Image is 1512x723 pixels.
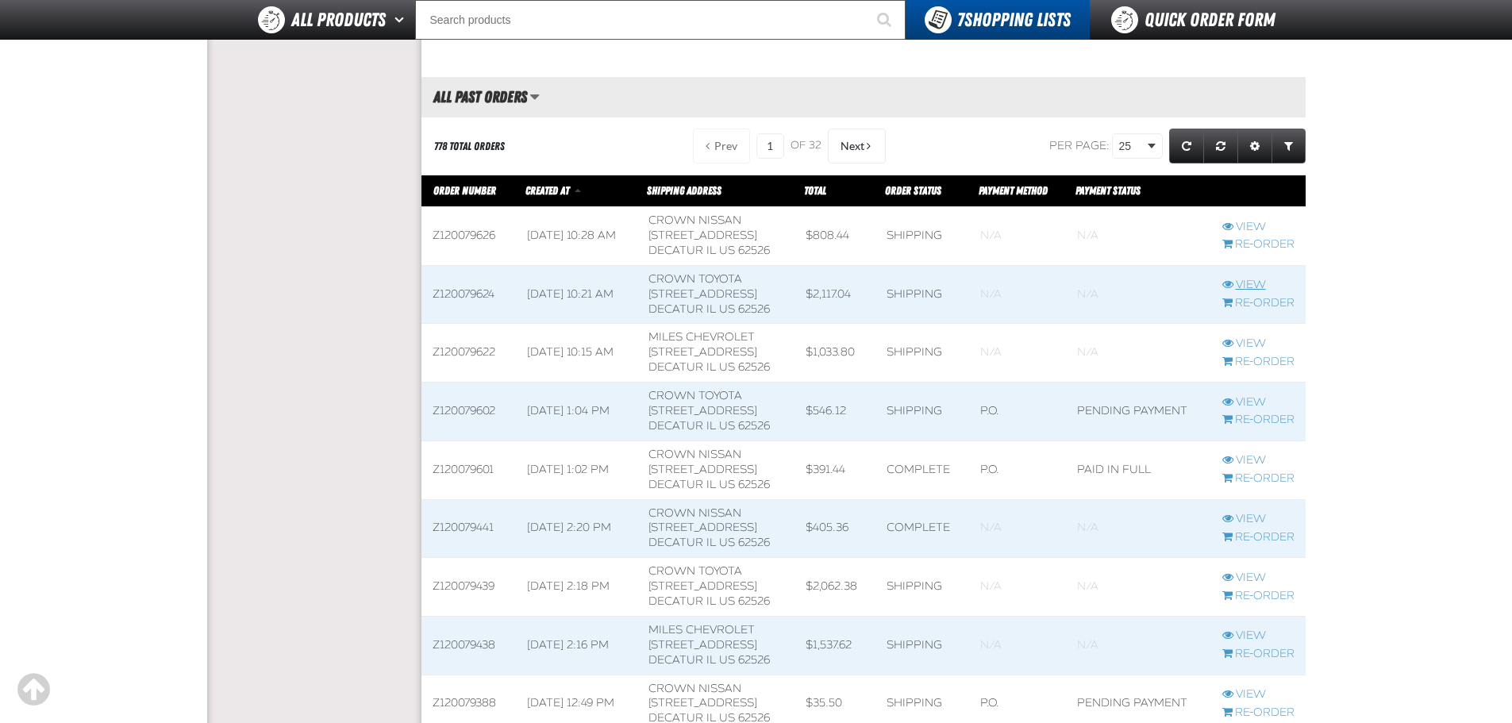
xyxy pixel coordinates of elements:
[516,616,637,675] td: [DATE] 2:16 PM
[794,440,875,499] td: $391.44
[648,244,703,257] span: DECATUR
[648,638,757,652] span: [STREET_ADDRESS]
[1211,175,1306,207] th: Row actions
[719,594,735,608] span: US
[738,360,770,374] bdo: 62526
[433,184,496,197] span: Order Number
[706,478,716,491] span: IL
[1066,558,1211,617] td: Blank
[969,324,1066,383] td: Blank
[1066,383,1211,441] td: Pending payment
[706,653,716,667] span: IL
[648,213,741,227] span: Crown Nissan
[648,594,703,608] span: DECATUR
[738,536,770,549] bdo: 62526
[1272,129,1306,163] a: Expand or Collapse Grid Filters
[1222,706,1295,721] a: Re-Order Z120079388 order
[706,536,716,549] span: IL
[421,383,516,441] td: Z120079602
[706,302,716,316] span: IL
[516,383,637,441] td: [DATE] 1:04 PM
[1222,471,1295,486] a: Re-Order Z120079601 order
[1222,337,1295,352] a: View Z120079622 order
[1203,129,1238,163] a: Reset grid action
[1222,355,1295,370] a: Re-Order Z120079622 order
[648,389,742,402] span: Crown Toyota
[1222,237,1295,252] a: Re-Order Z120079626 order
[875,324,969,383] td: Shipping
[529,83,540,110] button: Manage grid views. Current view is All Past Orders
[875,440,969,499] td: Complete
[969,207,1066,266] td: Blank
[969,616,1066,675] td: Blank
[648,229,757,242] span: [STREET_ADDRESS]
[421,499,516,558] td: Z120079441
[841,140,864,152] span: Next Page
[648,330,755,344] span: Miles Chevrolet
[648,287,757,301] span: [STREET_ADDRESS]
[969,383,1066,441] td: P.O.
[875,383,969,441] td: Shipping
[516,499,637,558] td: [DATE] 2:20 PM
[648,463,757,476] span: [STREET_ADDRESS]
[719,536,735,549] span: US
[648,478,703,491] span: DECATUR
[1049,139,1110,152] span: Per page:
[648,448,741,461] span: Crown Nissan
[648,302,703,316] span: DECATUR
[291,6,386,34] span: All Products
[1066,499,1211,558] td: Blank
[434,139,505,154] div: 778 Total Orders
[648,419,703,433] span: DECATUR
[1222,589,1295,604] a: Re-Order Z120079439 order
[706,419,716,433] span: IL
[648,404,757,417] span: [STREET_ADDRESS]
[794,207,875,266] td: $808.44
[1119,138,1145,155] span: 25
[516,440,637,499] td: [DATE] 1:02 PM
[648,272,742,286] span: Crown Toyota
[804,184,826,197] span: Total
[421,558,516,617] td: Z120079439
[1169,129,1204,163] a: Refresh grid action
[1222,278,1295,293] a: View Z120079624 order
[969,265,1066,324] td: Blank
[516,324,637,383] td: [DATE] 10:15 AM
[719,302,735,316] span: US
[1222,220,1295,235] a: View Z120079626 order
[525,184,569,197] span: Created At
[648,579,757,593] span: [STREET_ADDRESS]
[794,383,875,441] td: $546.12
[421,440,516,499] td: Z120079601
[648,564,742,578] span: Crown Toyota
[648,653,703,667] span: DECATUR
[706,594,716,608] span: IL
[421,616,516,675] td: Z120079438
[421,324,516,383] td: Z120079622
[1066,265,1211,324] td: Blank
[738,244,770,257] bdo: 62526
[969,499,1066,558] td: Blank
[875,265,969,324] td: Shipping
[421,265,516,324] td: Z120079624
[1222,512,1295,527] a: View Z120079441 order
[875,499,969,558] td: Complete
[516,207,637,266] td: [DATE] 10:28 AM
[885,184,941,197] a: Order Status
[969,440,1066,499] td: P.O.
[648,696,757,710] span: [STREET_ADDRESS]
[1075,184,1141,197] span: Payment Status
[1222,395,1295,410] a: View Z120079602 order
[1222,629,1295,644] a: View Z120079438 order
[794,616,875,675] td: $1,537.62
[648,506,741,520] span: Crown Nissan
[979,184,1048,197] span: Payment Method
[875,207,969,266] td: Shipping
[738,478,770,491] bdo: 62526
[719,360,735,374] span: US
[648,623,755,636] span: Miles Chevrolet
[1066,207,1211,266] td: Blank
[794,499,875,558] td: $405.36
[1222,687,1295,702] a: View Z120079388 order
